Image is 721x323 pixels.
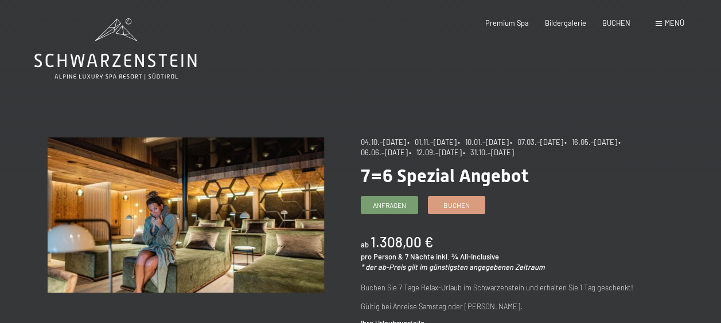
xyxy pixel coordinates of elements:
span: Menü [665,18,684,27]
a: Premium Spa [485,18,529,27]
a: BUCHEN [602,18,630,27]
b: 1.308,00 € [371,234,433,250]
p: Buchen Sie 7 Tage Relax-Urlaub im Schwarzenstein und erhalten Sie 1 Tag geschenkt! [361,282,637,293]
span: • 07.03.–[DATE] [510,137,563,147]
span: • 31.10.–[DATE] [463,148,514,157]
span: • 06.06.–[DATE] [361,137,624,157]
span: Anfragen [373,200,406,210]
span: • 01.11.–[DATE] [407,137,457,147]
span: Buchen [443,200,470,210]
a: Anfragen [361,196,418,214]
span: • 16.05.–[DATE] [564,137,617,147]
a: Buchen [428,196,485,214]
p: Gültig bei Anreise Samstag oder [PERSON_NAME]. [361,301,637,312]
em: * der ab-Preis gilt im günstigsten angegebenen Zeitraum [361,262,545,271]
span: 7 Nächte [405,252,434,261]
a: Bildergalerie [545,18,586,27]
span: ab [361,240,369,249]
span: pro Person & [361,252,403,261]
span: 04.10.–[DATE] [361,137,406,147]
img: 7=6 Spezial Angebot [48,137,324,293]
span: • 12.09.–[DATE] [409,148,462,157]
span: 7=6 Spezial Angebot [361,165,529,187]
span: inkl. ¾ All-Inclusive [436,252,499,261]
span: • 10.01.–[DATE] [458,137,509,147]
